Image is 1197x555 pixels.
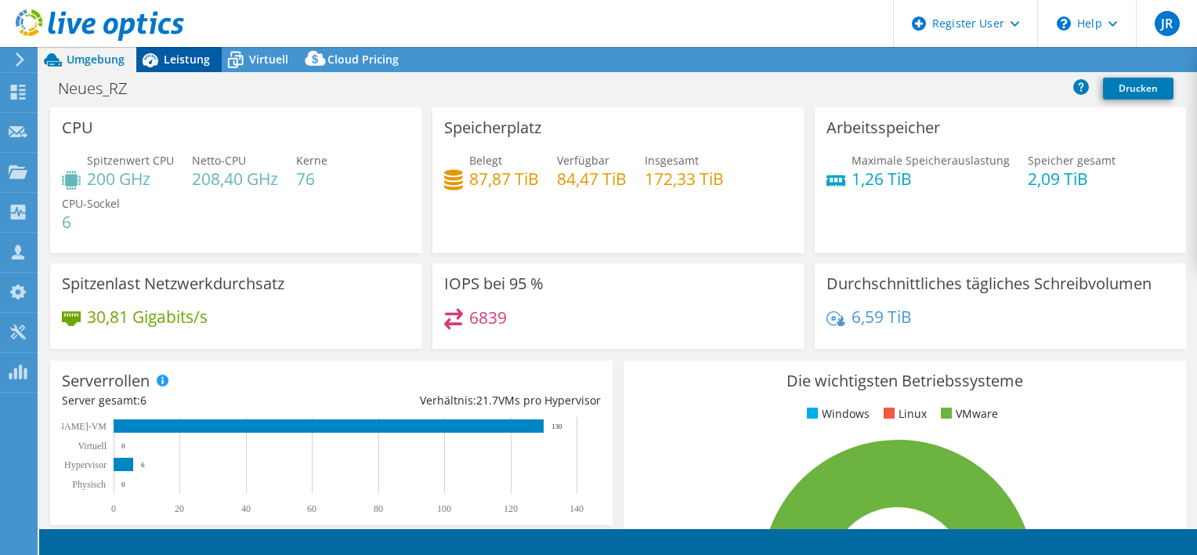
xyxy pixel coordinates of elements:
text: Hypervisor [64,459,107,470]
li: Windows [803,405,870,423]
span: 6 [140,393,146,408]
text: 80 [374,503,383,514]
text: 60 [307,503,316,514]
h4: 30,81 Gigabits/s [87,308,208,325]
h4: 6,59 TiB [852,308,912,325]
text: Physisch [72,479,106,490]
text: 0 [121,442,125,450]
text: 130 [551,423,562,430]
text: 140 [570,503,584,514]
h4: 6839 [469,309,507,326]
span: Verfügbar [557,153,609,168]
text: 120 [504,503,518,514]
span: Maximale Speicherauslastung [852,153,1010,168]
svg: \n [1057,16,1071,31]
text: 100 [437,503,451,514]
h3: Durchschnittliches tägliches Schreibvolumen [826,275,1152,292]
a: Drucken [1103,78,1173,100]
text: 40 [241,503,251,514]
h4: 172,33 TiB [645,170,724,187]
span: Leistung [164,52,210,67]
h3: Spitzenlast Netzwerkdurchsatz [62,275,284,292]
h4: 1,26 TiB [852,170,1010,187]
h3: CPU [62,119,93,136]
h4: 200 GHz [87,170,174,187]
li: VMware [937,405,998,423]
span: Belegt [469,153,502,168]
span: Umgebung [67,52,125,67]
li: Linux [880,405,927,423]
span: Kerne [296,153,327,168]
span: Speicher gesamt [1028,153,1116,168]
span: 21.7 [476,393,498,408]
text: 6 [141,461,145,469]
text: Virtuell [78,441,107,452]
h3: Speicherplatz [444,119,541,136]
span: Netto-CPU [192,153,246,168]
text: 20 [175,503,184,514]
span: Virtuell [249,52,288,67]
h4: 2,09 TiB [1028,170,1116,187]
h4: 76 [296,170,327,187]
h1: Neues_RZ [51,80,152,97]
div: Server gesamt: [62,392,331,409]
span: Cloud Pricing [327,52,399,67]
h4: 87,87 TiB [469,170,539,187]
span: CPU-Sockel [62,196,120,211]
h4: 84,47 TiB [557,170,627,187]
span: Spitzenwert CPU [87,153,174,168]
span: Insgesamt [645,153,699,168]
text: 0 [111,503,116,514]
h3: IOPS bei 95 % [444,275,544,292]
h4: 208,40 GHz [192,170,278,187]
h3: Serverrollen [62,372,150,390]
h3: Die wichtigsten Betriebssysteme [635,372,1174,390]
span: JR [1155,11,1180,36]
h3: Arbeitsspeicher [826,119,940,136]
div: Verhältnis: VMs pro Hypervisor [331,392,601,409]
h4: 6 [62,213,120,230]
text: 0 [121,481,125,488]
